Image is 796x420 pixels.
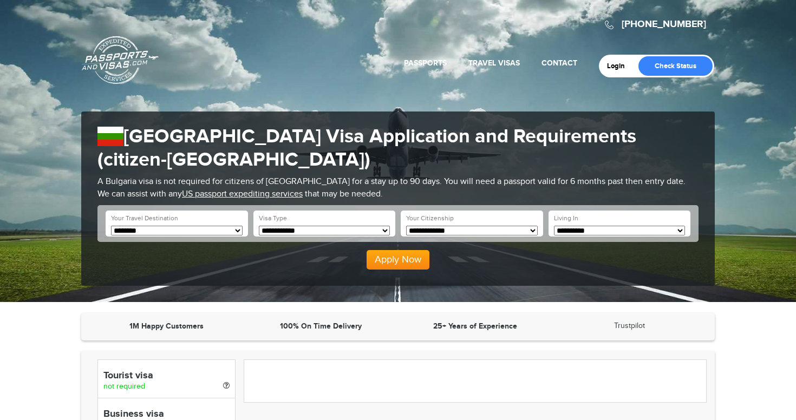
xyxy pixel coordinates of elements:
label: Your Travel Destination [111,214,178,223]
a: Check Status [638,56,713,76]
a: Travel Visas [468,58,520,68]
h4: Business visa [103,409,230,420]
a: Passports & [DOMAIN_NAME] [82,36,159,84]
a: Trustpilot [614,321,645,330]
span: not required [103,382,145,391]
label: Your Citizenship [406,214,454,223]
label: Visa Type [259,214,287,223]
a: Contact [541,58,577,68]
a: [PHONE_NUMBER] [622,18,706,30]
strong: 100% On Time Delivery [280,321,362,331]
strong: 1M Happy Customers [129,321,204,331]
button: Apply Now [367,250,429,270]
h4: Tourist visa [103,371,230,382]
a: Login [607,62,632,70]
a: Passports [404,58,447,68]
strong: 25+ Years of Experience [433,321,517,331]
p: A Bulgaria visa is not required for citizens of [GEOGRAPHIC_DATA] for a stay up to 90 days. You w... [97,176,699,201]
h1: [GEOGRAPHIC_DATA] Visa Application and Requirements (citizen-[GEOGRAPHIC_DATA]) [97,125,699,172]
a: US passport expediting services [182,189,303,199]
label: Living In [554,214,578,223]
